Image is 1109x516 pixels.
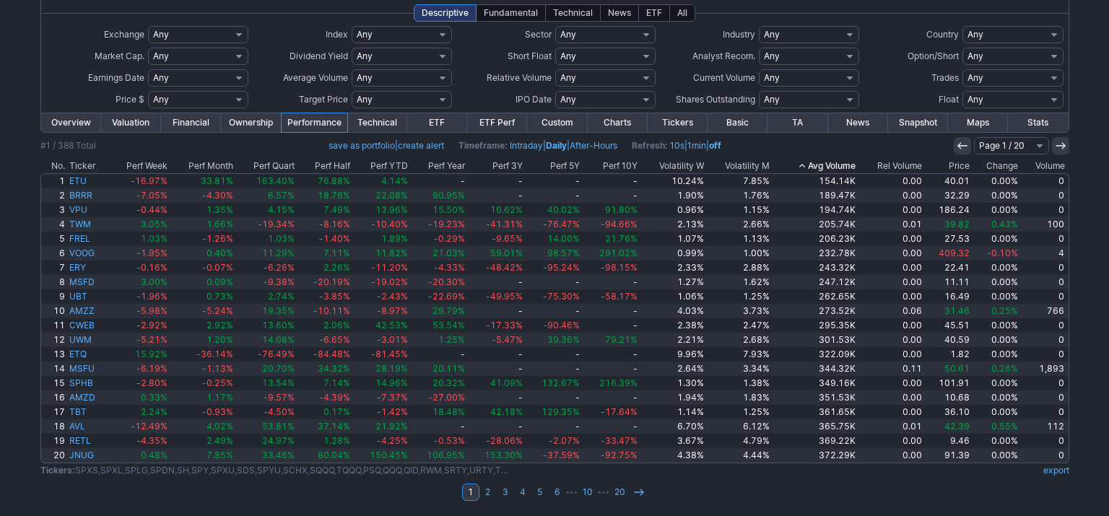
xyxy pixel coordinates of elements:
[434,262,465,273] span: -4.33%
[41,318,68,333] a: 11
[67,203,108,217] a: VPU
[888,113,948,132] a: Snapshot
[640,304,706,318] a: 4.03%
[41,289,68,304] a: 9
[428,276,465,287] span: -20.30%
[323,248,350,258] span: 7.11%
[924,246,972,261] a: 409.32
[924,174,972,188] a: 40.01
[669,4,695,22] div: All
[687,140,706,151] a: 1min
[582,261,640,275] a: -98.15%
[476,4,546,22] div: Fundamental
[268,204,295,215] span: 4.15%
[108,289,170,304] a: -1.96%
[670,140,684,151] a: 10s
[547,233,580,244] span: 14.00%
[264,276,295,287] span: -9.38%
[467,113,527,132] a: ETF Perf
[640,261,706,275] a: 2.33%
[858,232,924,246] a: 0.00
[543,219,580,229] span: -76.47%
[648,113,708,132] a: Tickers
[432,190,465,201] span: 90.95%
[329,139,444,153] span: |
[858,203,924,217] a: 0.00
[352,217,410,232] a: -10.40%
[601,291,638,302] span: -58.17%
[972,203,1020,217] a: 0.00%
[828,113,888,132] a: News
[313,305,350,316] span: -10.11%
[1020,232,1069,246] a: 0
[371,219,408,229] span: -10.40%
[858,304,924,318] a: 0.06
[582,203,640,217] a: 91.80%
[972,304,1020,318] a: 0.25%
[1020,246,1069,261] a: 4
[206,248,233,258] span: 0.40%
[377,305,408,316] span: -8.97%
[924,304,972,318] a: 31.46
[268,190,295,201] span: 6.57%
[136,190,168,201] span: -7.05%
[101,113,161,132] a: Valuation
[582,304,640,318] a: -
[972,174,1020,188] a: 0.00%
[410,289,468,304] a: -22.69%
[772,232,858,246] a: 206.23K
[467,188,525,203] a: -
[297,174,352,188] a: 76.88%
[318,190,350,201] span: 18.76%
[297,203,352,217] a: 7.49%
[490,204,523,215] span: 10.62%
[428,291,465,302] span: -22.69%
[640,232,706,246] a: 1.07%
[282,113,347,132] a: Performance
[706,188,773,203] a: 1.76%
[858,217,924,232] a: 0.01
[706,217,773,232] a: 2.66%
[588,113,648,132] a: Charts
[410,188,468,203] a: 90.95%
[640,217,706,232] a: 2.13%
[264,262,295,273] span: -6.26%
[201,175,233,186] span: 33.81%
[375,204,408,215] span: 13.96%
[706,289,773,304] a: 1.25%
[170,289,236,304] a: 0.73%
[772,174,858,188] a: 154.14K
[944,305,970,316] span: 31.46
[972,289,1020,304] a: 0.00%
[67,232,108,246] a: FREL
[972,246,1020,261] a: -0.10%
[375,248,408,258] span: 11.82%
[601,219,638,229] span: -94.66%
[432,305,465,316] span: 29.79%
[467,261,525,275] a: -48.42%
[410,217,468,232] a: -19.23%
[410,275,468,289] a: -20.30%
[547,248,580,258] span: 98.57%
[525,174,583,188] a: -
[297,217,352,232] a: -8.16%
[858,188,924,203] a: 0.00
[41,261,68,275] a: 7
[67,318,108,333] a: CWEB
[972,275,1020,289] a: 0.00%
[467,275,525,289] a: -
[490,248,523,258] span: 59.01%
[640,188,706,203] a: 1.90%
[706,275,773,289] a: 1.62%
[772,289,858,304] a: 262.65K
[924,232,972,246] a: 27.53
[547,204,580,215] span: 40.02%
[525,203,583,217] a: 40.02%
[1020,261,1069,275] a: 0
[640,246,706,261] a: 0.99%
[235,246,297,261] a: 11.29%
[352,203,410,217] a: 13.96%
[398,140,444,151] a: create alert
[858,261,924,275] a: 0.00
[170,261,236,275] a: -0.07%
